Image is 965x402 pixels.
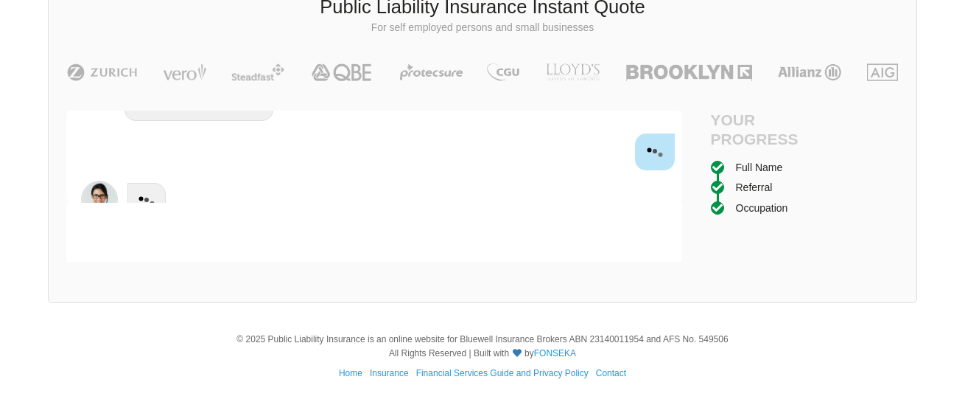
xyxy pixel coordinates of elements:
img: LLOYD's | Public Liability Insurance [538,63,608,81]
a: Contact [596,368,626,378]
img: Steadfast | Public Liability Insurance [225,63,290,81]
img: Brooklyn | Public Liability Insurance [620,63,758,81]
a: Financial Services Guide and Privacy Policy [416,368,589,378]
img: Allianz | Public Liability Insurance [771,63,849,81]
img: Protecsure | Public Liability Insurance [394,63,469,81]
a: Home [339,368,362,378]
img: CGU | Public Liability Insurance [481,63,525,81]
p: For self employed persons and small businesses [60,21,905,35]
img: Zurich | Public Liability Insurance [60,63,144,81]
h4: Your Progress [711,111,808,148]
img: Chatbot | PLI [644,148,666,159]
div: Full Name [736,159,783,176]
img: AIG | Public Liability Insurance [861,63,905,81]
div: Occupation [736,200,788,216]
a: FONSEKA [534,348,576,358]
div: Referral [736,179,773,195]
img: Chatbot | PLI [81,181,118,218]
img: QBE | Public Liability Insurance [303,63,382,81]
a: Insurance [370,368,409,378]
img: Vero | Public Liability Insurance [156,63,213,81]
img: chat-loader.svg [136,196,158,207]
